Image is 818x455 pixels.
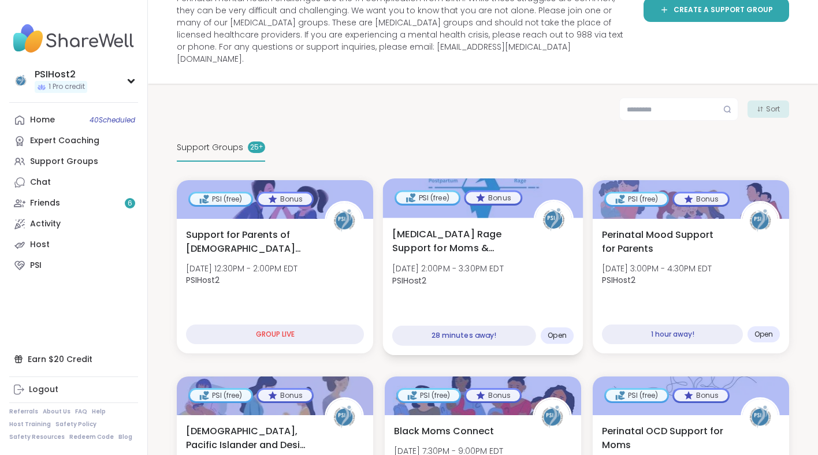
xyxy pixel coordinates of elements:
pre: + [259,142,263,152]
div: PSI (free) [396,192,459,203]
div: Friends [30,197,60,209]
div: PSI (free) [606,390,667,401]
span: 1 Pro credit [49,82,85,92]
img: PSIHost2 [326,399,362,435]
div: Bonus [466,390,520,401]
a: Host Training [9,420,51,428]
span: Perinatal Mood Support for Parents [602,228,728,256]
img: PSIHost2 [536,202,572,238]
a: Host [9,234,138,255]
b: PSIHost2 [602,274,635,286]
img: PSIHost2 [742,203,778,238]
div: PSI (free) [606,193,667,205]
div: PSIHost2 [35,68,87,81]
a: PSI [9,255,138,276]
img: PSIHost2 [326,203,362,238]
div: 1 hour away! [602,325,743,344]
a: Blog [118,433,132,441]
span: 40 Scheduled [90,115,135,125]
a: Safety Resources [9,433,65,441]
a: Expert Coaching [9,130,138,151]
a: Safety Policy [55,420,96,428]
div: PSI (free) [398,390,459,401]
div: Bonus [674,193,728,205]
span: [MEDICAL_DATA] Rage Support for Moms & Birthing People [392,227,520,255]
div: Bonus [674,390,728,401]
span: 6 [128,199,132,208]
div: Bonus [258,193,312,205]
a: Help [92,408,106,416]
span: [DATE] 12:30PM - 2:00PM EDT [186,263,298,274]
div: Logout [29,384,58,396]
span: Open [754,330,773,339]
span: [DATE] 2:00PM - 3:30PM EDT [392,263,504,274]
img: PSIHost2 [742,399,778,435]
img: ShareWell Nav Logo [9,18,138,59]
span: Black Moms Connect [394,424,494,438]
a: Chat [9,172,138,193]
span: Perinatal OCD Support for Moms [602,424,728,452]
span: Sort [766,104,780,114]
img: PSIHost2 [534,399,570,435]
img: PSIHost2 [12,72,30,90]
span: Support Groups [177,141,243,154]
div: Support Groups [30,156,98,167]
a: Logout [9,379,138,400]
div: Earn $20 Credit [9,349,138,370]
span: [DATE] 3:00PM - 4:30PM EDT [602,263,712,274]
span: Open [548,331,567,340]
b: PSIHost2 [392,274,426,286]
a: FAQ [75,408,87,416]
a: Home40Scheduled [9,110,138,130]
div: Host [30,239,50,251]
div: Bonus [466,192,520,203]
a: Referrals [9,408,38,416]
div: Activity [30,218,61,230]
a: About Us [43,408,70,416]
span: Create a support group [674,5,773,15]
div: GROUP LIVE [186,325,364,344]
div: PSI [30,260,42,271]
div: Home [30,114,55,126]
b: PSIHost2 [186,274,220,286]
span: Support for Parents of [DEMOGRAPHIC_DATA] Children [186,228,312,256]
div: Expert Coaching [30,135,99,147]
div: 25 [248,141,265,153]
div: PSI (free) [190,193,251,205]
a: Redeem Code [69,433,114,441]
div: Chat [30,177,51,188]
a: Support Groups [9,151,138,172]
div: 28 minutes away! [392,326,536,346]
span: [DEMOGRAPHIC_DATA], Pacific Islander and Desi Moms Support [186,424,312,452]
a: Activity [9,214,138,234]
div: PSI (free) [190,390,251,401]
a: Friends6 [9,193,138,214]
div: Bonus [258,390,312,401]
